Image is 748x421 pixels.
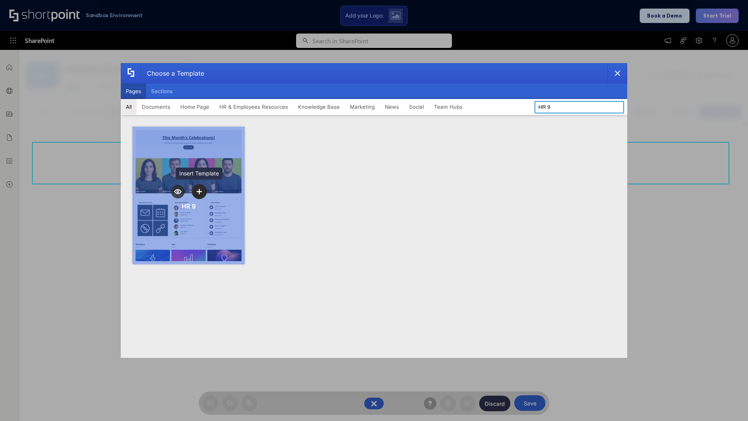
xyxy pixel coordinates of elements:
[293,99,345,115] button: Knowledge Base
[121,63,627,358] div: template selector
[345,99,380,115] button: Marketing
[380,99,404,115] button: News
[137,99,175,115] button: Documents
[404,99,429,115] button: Social
[214,99,293,115] button: HR & Employees Resources
[121,83,146,99] button: Pages
[141,64,204,83] div: Choose a Template
[429,99,467,115] button: Team Hubs
[146,83,178,99] button: Sections
[175,99,214,115] button: Home Page
[182,202,196,210] div: HR 9
[535,101,624,113] input: Search
[121,99,137,115] button: All
[709,384,748,421] iframe: Chat Widget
